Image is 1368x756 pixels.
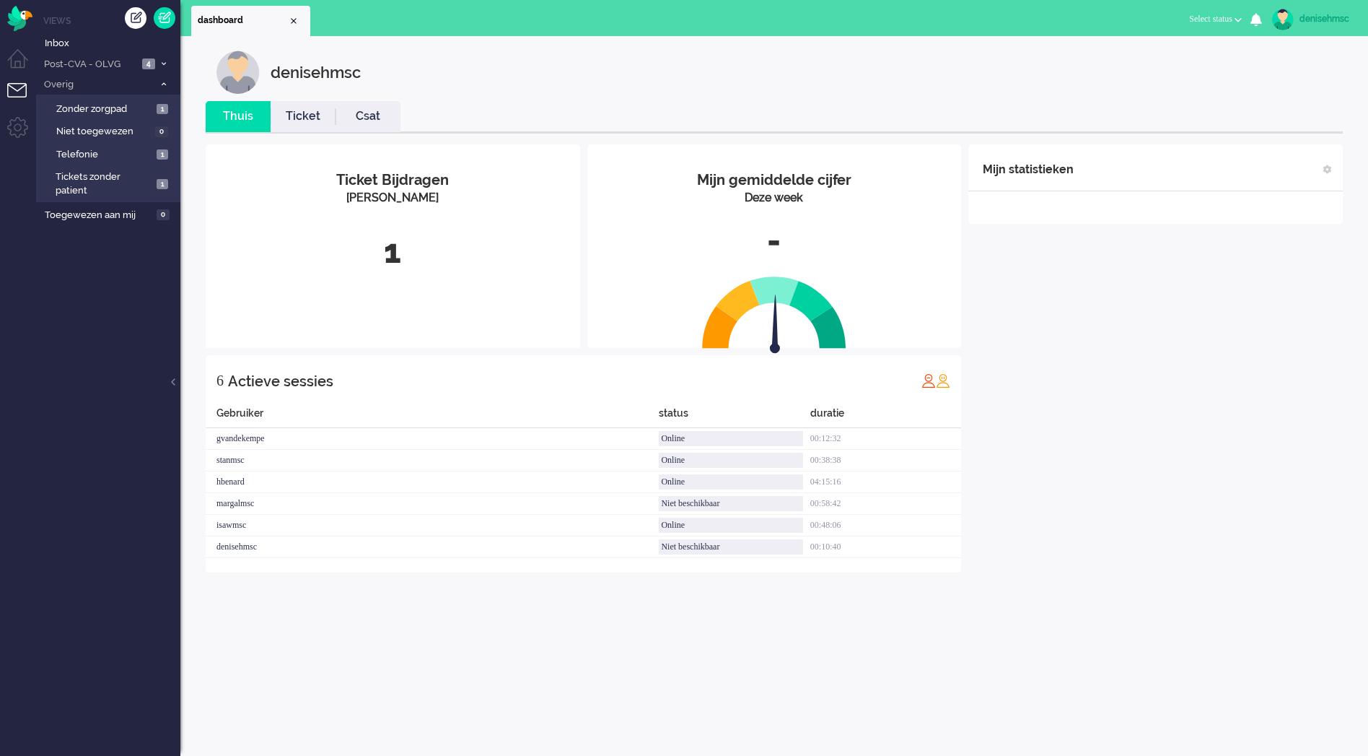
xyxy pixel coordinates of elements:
[157,179,168,190] span: 1
[1269,9,1354,30] a: denisehmsc
[157,149,168,160] span: 1
[598,190,951,207] div: Deze week
[7,117,40,149] li: Admin menu
[810,472,961,493] div: 04:15:16
[157,104,168,115] span: 1
[42,123,179,139] a: Niet toegewezen 0
[936,373,950,388] img: profile_orange.svg
[42,35,180,51] a: Inbox
[42,100,179,116] a: Zonder zorgpad 1
[810,450,961,472] div: 00:38:38
[659,518,802,533] div: Online
[288,15,299,27] div: Close tab
[1299,12,1354,26] div: denisehmsc
[1180,4,1250,36] li: Select status
[42,58,138,71] span: Post-CVA - OLVG
[744,295,806,357] img: arrow.svg
[1189,14,1232,24] span: Select status
[125,7,146,29] div: Creëer ticket
[921,373,936,388] img: profile_red.svg
[191,6,310,36] li: Dashboard
[206,493,659,515] div: margalmsc
[216,190,569,207] div: [PERSON_NAME]
[228,367,333,396] div: Actieve sessies
[206,406,659,428] div: Gebruiker
[45,37,180,51] span: Inbox
[1272,9,1294,30] img: avatar
[142,58,155,69] span: 4
[206,536,659,558] div: denisehmsc
[271,51,361,94] div: denisehmsc
[659,406,810,428] div: status
[56,148,153,162] span: Telefonie
[45,209,152,222] span: Toegewezen aan mij
[659,539,802,555] div: Niet beschikbaar
[702,276,846,349] img: semi_circle.svg
[7,9,32,20] a: Omnidesk
[271,101,336,132] li: Ticket
[336,108,400,125] a: Csat
[43,14,180,27] li: Views
[983,155,1074,184] div: Mijn statistieken
[810,493,961,515] div: 00:58:42
[216,51,260,94] img: customer.svg
[198,14,288,27] span: dashboard
[659,496,802,511] div: Niet beschikbaar
[206,472,659,493] div: hbenard
[154,7,175,29] a: Quick Ticket
[7,6,32,31] img: flow_omnibird.svg
[216,228,569,276] div: 1
[659,431,802,446] div: Online
[206,515,659,536] div: isawmsc
[659,453,802,468] div: Online
[56,103,153,116] span: Zonder zorgpad
[810,406,961,428] div: duratie
[56,170,152,197] span: Tickets zonder patient
[1180,9,1250,30] button: Select status
[336,101,400,132] li: Csat
[271,108,336,125] a: Ticket
[42,78,154,92] span: Overig
[810,536,961,558] div: 00:10:40
[155,126,168,137] span: 0
[659,474,802,490] div: Online
[216,366,224,395] div: 6
[206,108,271,125] a: Thuis
[56,125,152,139] span: Niet toegewezen
[598,170,951,191] div: Mijn gemiddelde cijfer
[7,49,40,82] li: Dashboard menu
[206,428,659,450] div: gvandekempe
[157,209,170,220] span: 0
[42,168,179,197] a: Tickets zonder patient 1
[216,170,569,191] div: Ticket Bijdragen
[42,146,179,162] a: Telefonie 1
[7,83,40,116] li: Tickets menu
[810,515,961,536] div: 00:48:06
[206,101,271,132] li: Thuis
[42,207,180,222] a: Toegewezen aan mij 0
[206,450,659,472] div: stanmsc
[810,428,961,450] div: 00:12:32
[598,217,951,265] div: -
